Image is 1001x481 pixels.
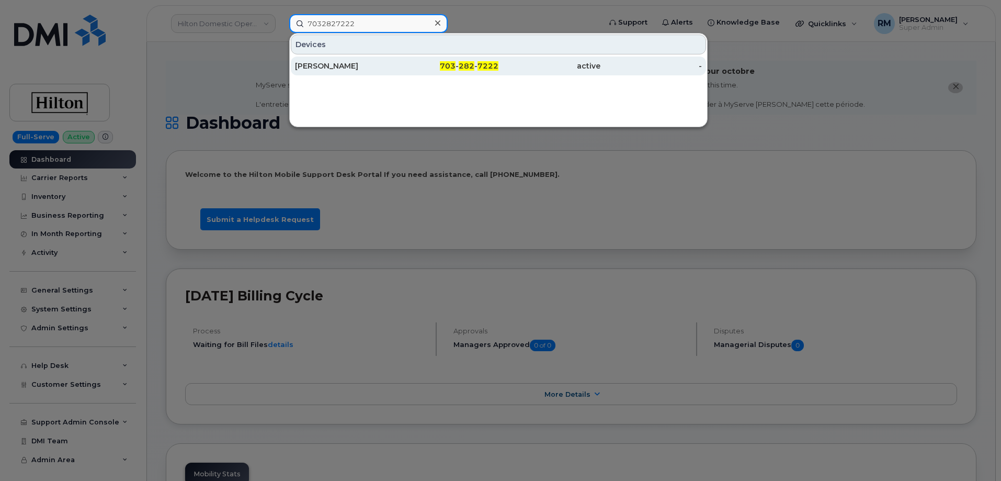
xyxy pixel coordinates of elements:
[291,57,706,75] a: [PERSON_NAME]703-282-7222active-
[600,61,702,71] div: -
[459,61,474,71] span: 282
[291,35,706,54] div: Devices
[955,435,993,473] iframe: Messenger Launcher
[397,61,499,71] div: - -
[477,61,498,71] span: 7222
[295,61,397,71] div: [PERSON_NAME]
[498,61,600,71] div: active
[440,61,456,71] span: 703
